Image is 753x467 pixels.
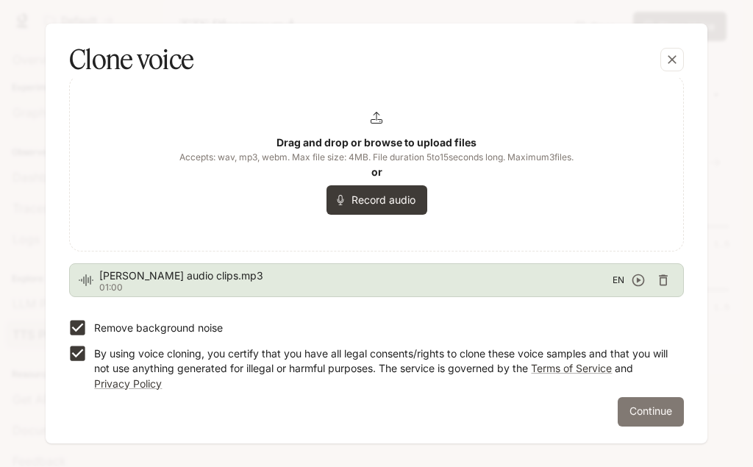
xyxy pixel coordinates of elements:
[613,273,624,288] span: EN
[99,283,613,292] p: 01:00
[94,346,672,391] p: By using voice cloning, you certify that you have all legal consents/rights to clone these voice ...
[326,185,427,215] button: Record audio
[179,150,574,165] span: Accepts: wav, mp3, webm. Max file size: 4MB. File duration 5 to 15 seconds long. Maximum 3 files.
[99,268,613,283] span: [PERSON_NAME] audio clips.mp3
[276,136,477,149] b: Drag and drop or browse to upload files
[531,362,612,374] a: Terms of Service
[371,165,382,178] b: or
[94,377,162,390] a: Privacy Policy
[69,41,193,78] h5: Clone voice
[618,397,684,427] button: Continue
[94,321,223,335] p: Remove background noise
